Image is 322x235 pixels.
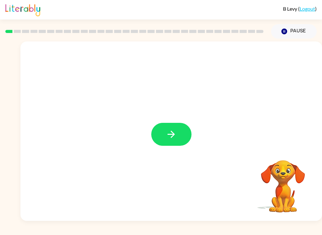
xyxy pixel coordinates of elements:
[283,6,298,12] span: B Levy
[300,6,315,12] a: Logout
[271,24,317,39] button: Pause
[252,150,314,213] video: Your browser must support playing .mp4 files to use Literably. Please try using another browser.
[283,6,317,12] div: ( )
[5,3,40,16] img: Literably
